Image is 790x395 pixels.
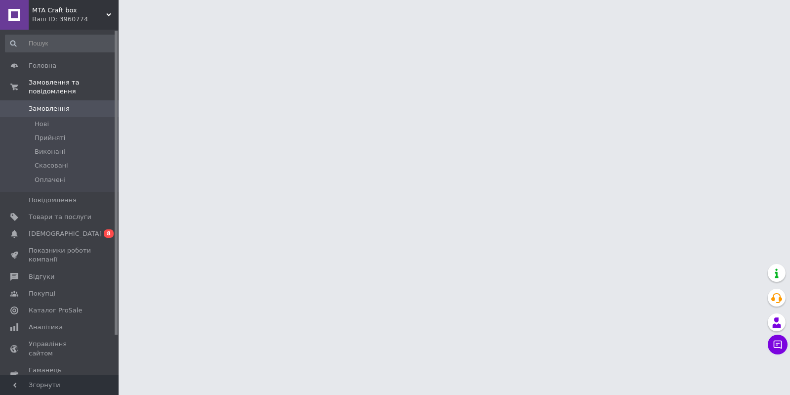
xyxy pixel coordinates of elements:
span: Скасовані [35,161,68,170]
span: Виконані [35,147,65,156]
span: Показники роботи компанії [29,246,91,264]
span: Повідомлення [29,196,77,205]
span: Каталог ProSale [29,306,82,315]
span: Замовлення та повідомлення [29,78,119,96]
button: Чат з покупцем [768,335,788,354]
span: Головна [29,61,56,70]
span: Покупці [29,289,55,298]
div: Ваш ID: 3960774 [32,15,119,24]
span: Товари та послуги [29,213,91,221]
span: Оплачені [35,176,66,184]
span: Відгуки [29,272,54,281]
span: Управління сайтом [29,340,91,357]
span: Аналітика [29,323,63,332]
span: Гаманець компанії [29,366,91,384]
span: Нові [35,120,49,129]
span: 8 [104,229,114,238]
span: MTA Craft box [32,6,106,15]
span: [DEMOGRAPHIC_DATA] [29,229,102,238]
input: Пошук [5,35,116,52]
span: Прийняті [35,133,65,142]
span: Замовлення [29,104,70,113]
